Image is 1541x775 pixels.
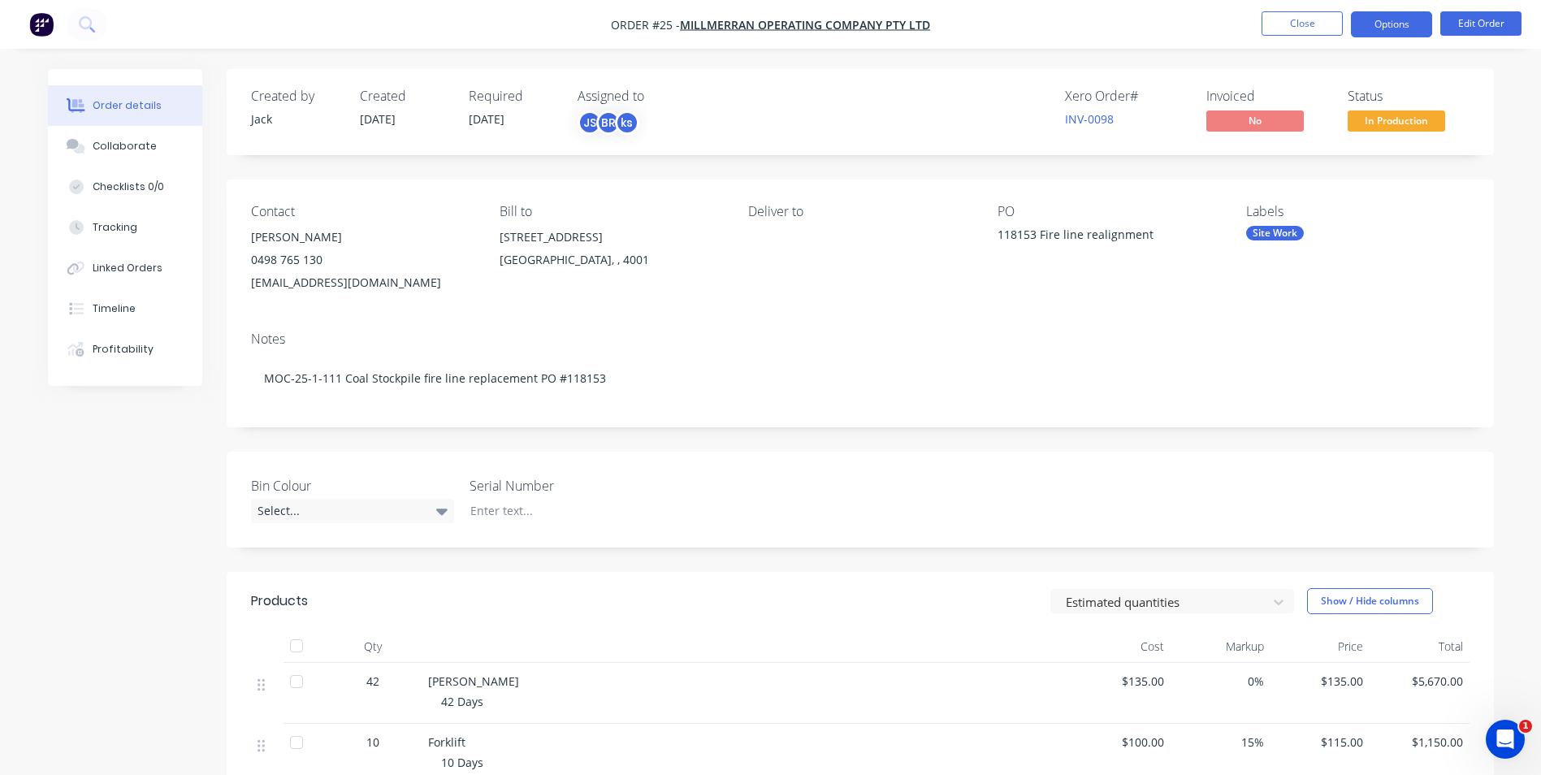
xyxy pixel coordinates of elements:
div: Order details [93,98,162,113]
span: $100.00 [1078,734,1165,751]
button: Edit Order [1440,11,1522,36]
div: Markup [1171,630,1270,663]
button: Order details [48,85,202,126]
div: Total [1370,630,1470,663]
div: [GEOGRAPHIC_DATA], , 4001 [500,249,722,271]
div: BR [596,110,621,135]
button: Checklists 0/0 [48,167,202,207]
div: 0498 765 130 [251,249,474,271]
div: Xero Order # [1065,89,1187,104]
div: JS [578,110,602,135]
label: Serial Number [470,476,673,496]
button: Timeline [48,288,202,329]
div: [PERSON_NAME]0498 765 130[EMAIL_ADDRESS][DOMAIN_NAME] [251,226,474,294]
div: Notes [251,331,1470,347]
span: $5,670.00 [1376,673,1463,690]
button: Profitability [48,329,202,370]
div: 118153 Fire line realignment [998,226,1201,249]
span: $1,150.00 [1376,734,1463,751]
button: In Production [1348,110,1445,135]
label: Bin Colour [251,476,454,496]
span: Order #25 - [611,17,680,32]
span: $115.00 [1277,734,1364,751]
div: Checklists 0/0 [93,180,164,194]
span: 42 [366,673,379,690]
div: Collaborate [93,139,157,154]
span: [DATE] [469,111,504,127]
div: Created by [251,89,340,104]
button: Options [1351,11,1432,37]
div: Deliver to [748,204,971,219]
span: 10 Days [441,755,483,770]
span: $135.00 [1078,673,1165,690]
div: Qty [324,630,422,663]
div: Invoiced [1206,89,1328,104]
div: Contact [251,204,474,219]
div: [EMAIL_ADDRESS][DOMAIN_NAME] [251,271,474,294]
button: Close [1262,11,1343,36]
div: Status [1348,89,1470,104]
div: Products [251,591,308,611]
button: Show / Hide columns [1307,588,1433,614]
img: Factory [29,12,54,37]
div: Linked Orders [93,261,162,275]
div: Site Work [1246,226,1304,240]
span: 0% [1177,673,1264,690]
button: JSBRks [578,110,639,135]
div: MOC-25-1-111 Coal Stockpile fire line replacement PO #118153 [251,353,1470,403]
div: Jack [251,110,340,128]
button: Linked Orders [48,248,202,288]
span: 10 [366,734,379,751]
div: Tracking [93,220,137,235]
span: [PERSON_NAME] [428,673,519,689]
a: INV-0098 [1065,111,1114,127]
div: Timeline [93,301,136,316]
span: [DATE] [360,111,396,127]
div: Created [360,89,449,104]
button: Tracking [48,207,202,248]
div: Assigned to [578,89,740,104]
span: No [1206,110,1304,131]
div: [STREET_ADDRESS][GEOGRAPHIC_DATA], , 4001 [500,226,722,278]
span: In Production [1348,110,1445,131]
div: Select... [251,499,454,523]
div: Required [469,89,558,104]
div: [PERSON_NAME] [251,226,474,249]
div: PO [998,204,1220,219]
span: Forklift [428,734,465,750]
span: $135.00 [1277,673,1364,690]
button: Collaborate [48,126,202,167]
div: Cost [1071,630,1171,663]
iframe: Intercom live chat [1486,720,1525,759]
div: Price [1270,630,1370,663]
div: Labels [1246,204,1469,219]
a: Millmerran Operating Company Pty Ltd [680,17,930,32]
div: Bill to [500,204,722,219]
div: Profitability [93,342,154,357]
span: 1 [1519,720,1532,733]
div: ks [615,110,639,135]
div: [STREET_ADDRESS] [500,226,722,249]
span: 42 Days [441,694,483,709]
span: 15% [1177,734,1264,751]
